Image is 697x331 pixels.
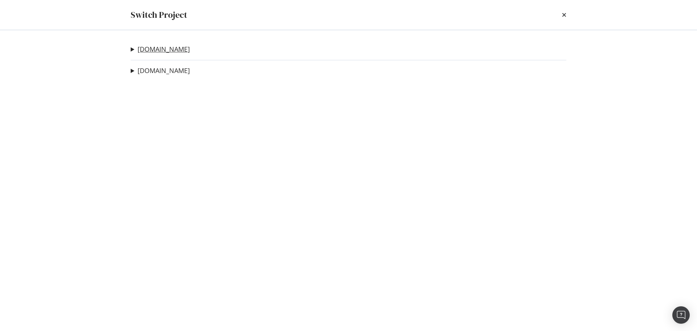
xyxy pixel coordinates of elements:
[131,9,187,21] div: Switch Project
[131,45,190,54] summary: [DOMAIN_NAME]
[131,66,190,76] summary: [DOMAIN_NAME]
[562,9,566,21] div: times
[672,306,690,324] div: Open Intercom Messenger
[138,45,190,53] a: [DOMAIN_NAME]
[138,67,190,74] a: [DOMAIN_NAME]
